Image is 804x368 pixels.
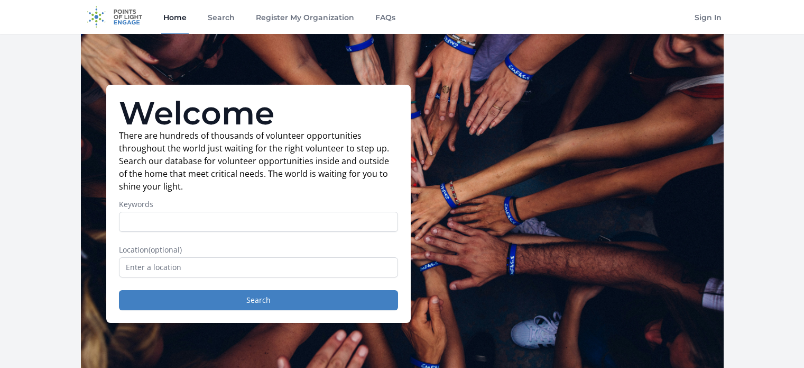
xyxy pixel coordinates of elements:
[119,290,398,310] button: Search
[149,245,182,255] span: (optional)
[119,257,398,277] input: Enter a location
[119,199,398,210] label: Keywords
[119,129,398,193] p: There are hundreds of thousands of volunteer opportunities throughout the world just waiting for ...
[119,97,398,129] h1: Welcome
[119,245,398,255] label: Location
